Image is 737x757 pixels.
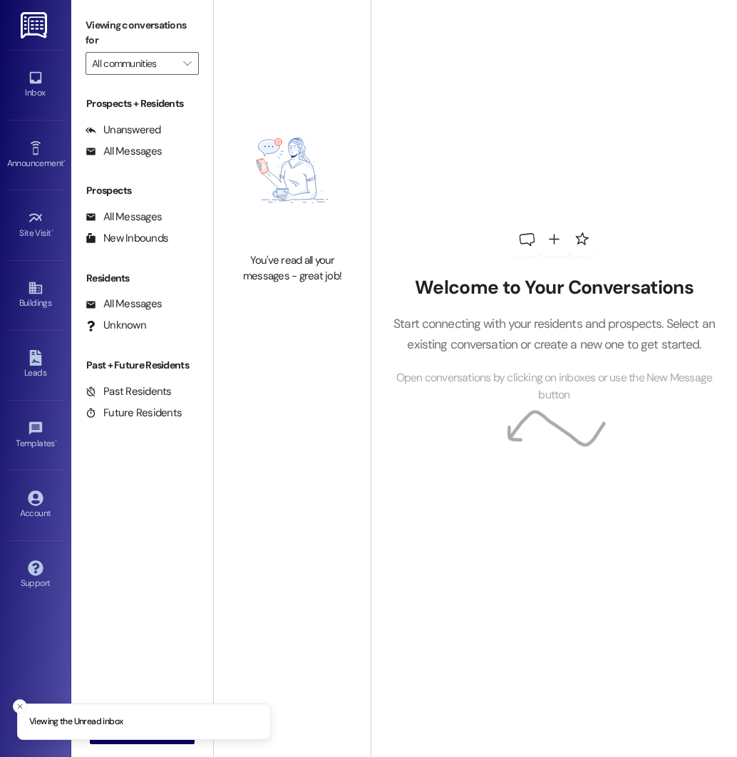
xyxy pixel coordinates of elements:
div: Prospects + Residents [71,96,213,111]
div: New Inbounds [86,231,168,246]
span: • [51,226,53,236]
img: ResiDesk Logo [21,12,50,38]
div: All Messages [86,144,162,159]
img: empty-state [230,95,355,246]
a: Buildings [7,276,64,314]
div: Past Residents [86,384,172,399]
span: • [63,156,66,166]
label: Viewing conversations for [86,14,199,52]
a: Inbox [7,66,64,104]
a: Account [7,486,64,525]
div: Prospects [71,183,213,198]
a: Support [7,556,64,594]
div: Unanswered [86,123,161,138]
button: Close toast [13,699,27,714]
div: Residents [71,271,213,286]
p: Start connecting with your residents and prospects. Select an existing conversation or create a n... [381,314,727,354]
div: All Messages [86,210,162,225]
span: • [55,436,57,446]
p: Viewing the Unread inbox [29,716,123,728]
div: Unknown [86,318,146,333]
div: All Messages [86,297,162,311]
h2: Welcome to Your Conversations [381,277,727,299]
div: You've read all your messages - great job! [230,253,355,284]
i:  [183,58,191,69]
div: Future Residents [86,406,182,421]
a: Leads [7,346,64,384]
span: Open conversations by clicking on inboxes or use the New Message button [381,369,727,404]
a: Site Visit • [7,206,64,244]
a: Templates • [7,416,64,455]
div: Past + Future Residents [71,358,213,373]
input: All communities [92,52,176,75]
